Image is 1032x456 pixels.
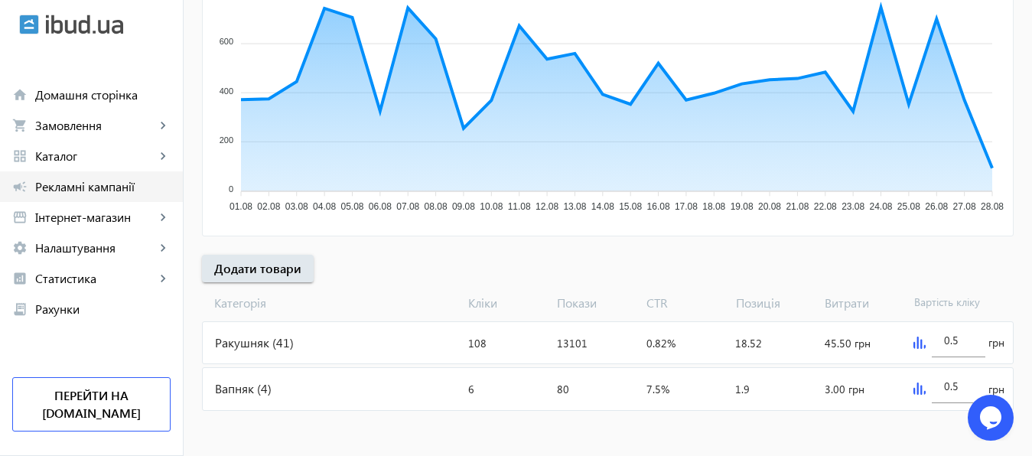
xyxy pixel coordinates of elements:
[591,201,614,212] tspan: 14.08
[913,383,926,395] img: graph.svg
[675,201,698,212] tspan: 17.08
[203,368,462,409] div: Вапняк (4)
[369,201,392,212] tspan: 06.08
[257,201,280,212] tspan: 02.08
[12,377,171,432] a: Перейти на [DOMAIN_NAME]
[12,179,28,194] mat-icon: campaign
[557,382,569,396] span: 80
[155,210,171,225] mat-icon: keyboard_arrow_right
[468,382,474,396] span: 6
[988,382,1004,397] span: грн
[981,201,1004,212] tspan: 28.08
[786,201,809,212] tspan: 21.08
[425,201,448,212] tspan: 08.08
[220,135,233,145] tspan: 200
[953,201,976,212] tspan: 27.08
[214,260,301,277] span: Додати товари
[619,201,642,212] tspan: 15.08
[35,148,155,164] span: Каталог
[897,201,920,212] tspan: 25.08
[19,15,39,34] img: ibud.svg
[925,201,948,212] tspan: 26.08
[647,201,670,212] tspan: 16.08
[640,295,730,311] span: CTR
[35,118,155,133] span: Замовлення
[462,295,552,311] span: Кліки
[35,179,171,194] span: Рекламні кампанії
[202,255,314,282] button: Додати товари
[551,295,640,311] span: Покази
[396,201,419,212] tspan: 07.08
[730,295,819,311] span: Позиція
[480,201,503,212] tspan: 10.08
[155,271,171,286] mat-icon: keyboard_arrow_right
[468,336,487,350] span: 108
[35,240,155,256] span: Налаштування
[340,201,363,212] tspan: 05.08
[731,201,754,212] tspan: 19.08
[46,15,123,34] img: ibud_text.svg
[452,201,475,212] tspan: 09.08
[842,201,864,212] tspan: 23.08
[814,201,837,212] tspan: 22.08
[313,201,336,212] tspan: 04.08
[12,210,28,225] mat-icon: storefront
[12,240,28,256] mat-icon: settings
[12,118,28,133] mat-icon: shopping_cart
[508,201,531,212] tspan: 11.08
[230,201,252,212] tspan: 01.08
[12,87,28,103] mat-icon: home
[229,184,233,194] tspan: 0
[913,337,926,349] img: graph.svg
[988,335,1004,350] span: грн
[12,301,28,317] mat-icon: receipt_long
[155,148,171,164] mat-icon: keyboard_arrow_right
[155,118,171,133] mat-icon: keyboard_arrow_right
[203,322,462,363] div: Ракушняк (41)
[35,87,171,103] span: Домашня сторінка
[825,336,871,350] span: 45.50 грн
[155,240,171,256] mat-icon: keyboard_arrow_right
[825,382,864,396] span: 3.00 грн
[202,295,462,311] span: Категорія
[908,295,998,311] span: Вартість кліку
[819,295,908,311] span: Витрати
[12,271,28,286] mat-icon: analytics
[870,201,893,212] tspan: 24.08
[220,86,233,96] tspan: 400
[968,395,1017,441] iframe: chat widget
[758,201,781,212] tspan: 20.08
[646,382,669,396] span: 7.5%
[563,201,586,212] tspan: 13.08
[35,301,171,317] span: Рахунки
[646,336,676,350] span: 0.82%
[220,37,233,46] tspan: 600
[35,271,155,286] span: Статистика
[735,336,762,350] span: 18.52
[12,148,28,164] mat-icon: grid_view
[35,210,155,225] span: Інтернет-магазин
[536,201,558,212] tspan: 12.08
[285,201,308,212] tspan: 03.08
[557,336,588,350] span: 13101
[735,382,750,396] span: 1.9
[702,201,725,212] tspan: 18.08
